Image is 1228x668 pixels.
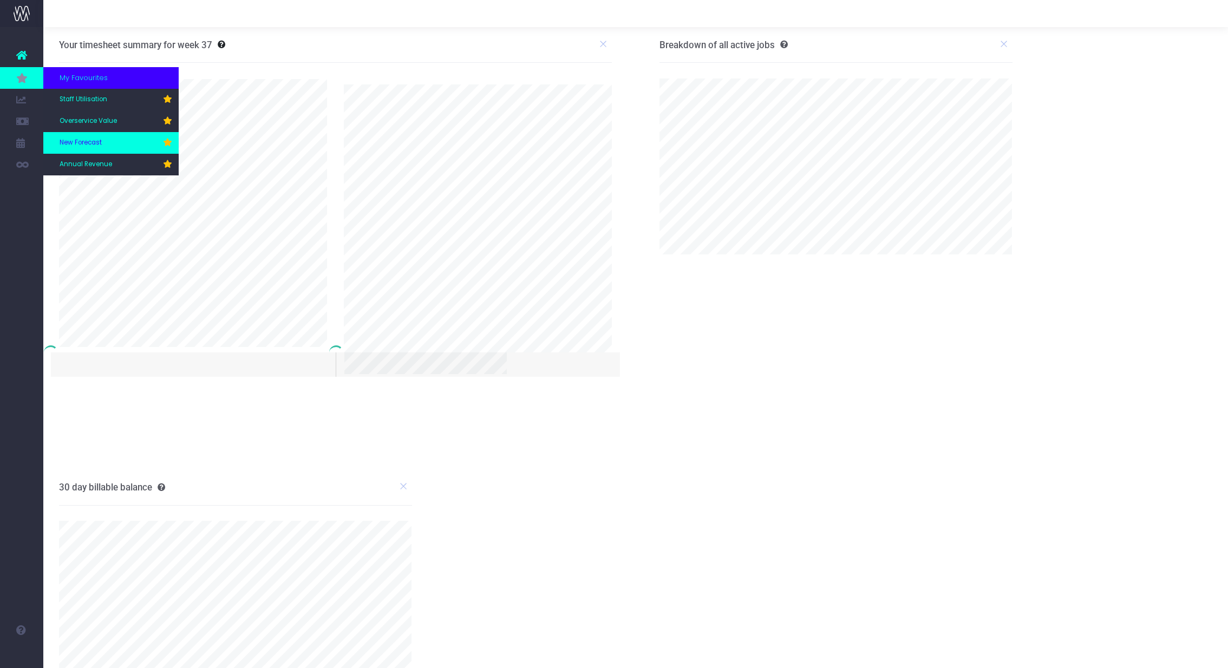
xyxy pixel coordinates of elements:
span: Annual Revenue [60,160,112,169]
span: New Forecast [60,138,102,148]
h3: 30 day billable balance [59,482,165,493]
a: Staff Utilisation [43,89,179,110]
img: images/default_profile_image.png [14,646,30,663]
span: My Favourites [60,73,108,83]
h3: Your timesheet summary for week 37 [59,40,212,50]
span: Staff Utilisation [60,95,107,104]
h3: Breakdown of all active jobs [659,40,788,50]
span: Overservice Value [60,116,117,126]
a: Overservice Value [43,110,179,132]
a: Annual Revenue [43,154,179,175]
a: New Forecast [43,132,179,154]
